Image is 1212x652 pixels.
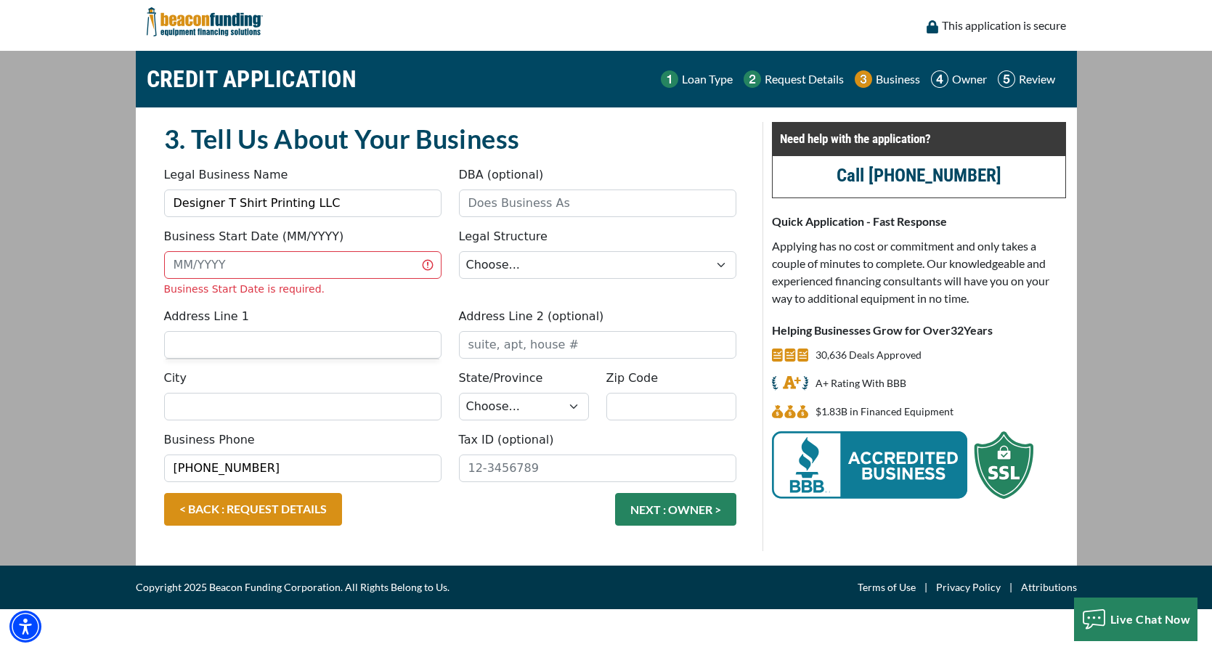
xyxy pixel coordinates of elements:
input: Does Business As [459,190,736,217]
input: suite, apt, house # [459,331,736,359]
p: Request Details [765,70,844,88]
p: Review [1019,70,1055,88]
img: Step 2 [744,70,761,88]
input: 12-3456789 [459,455,736,482]
p: 30,636 Deals Approved [816,346,922,364]
a: < BACK : REQUEST DETAILS [164,493,342,526]
span: Live Chat Now [1110,612,1191,626]
p: Applying has no cost or commitment and only takes a couple of minutes to complete. Our knowledgea... [772,237,1066,307]
span: Copyright 2025 Beacon Funding Corporation. All Rights Belong to Us. [136,579,450,596]
p: Owner [952,70,987,88]
h1: CREDIT APPLICATION [147,58,357,100]
p: $1,828,940,996 in Financed Equipment [816,403,953,420]
input: MM/YYYY [164,251,442,279]
button: NEXT : OWNER > [615,493,736,526]
p: A+ Rating With BBB [816,375,906,392]
p: This application is secure [942,17,1066,34]
label: Tax ID (optional) [459,431,554,449]
img: BBB Acredited Business and SSL Protection [772,431,1033,499]
label: Legal Structure [459,228,548,245]
p: Business [876,70,920,88]
span: 32 [951,323,964,337]
h2: 3. Tell Us About Your Business [164,122,736,155]
label: Address Line 2 (optional) [459,308,604,325]
label: Business Phone [164,431,255,449]
label: Legal Business Name [164,166,288,184]
p: Quick Application - Fast Response [772,213,1066,230]
label: State/Province [459,370,543,387]
label: Zip Code [606,370,659,387]
label: DBA (optional) [459,166,544,184]
img: Step 5 [998,70,1015,88]
div: Business Start Date is required. [164,282,442,297]
span: | [916,579,936,596]
div: Accessibility Menu [9,611,41,643]
a: Privacy Policy [936,579,1001,596]
p: Need help with the application? [780,130,1058,147]
label: Address Line 1 [164,308,249,325]
a: Terms of Use [858,579,916,596]
a: Attributions [1021,579,1077,596]
img: Step 1 [661,70,678,88]
label: City [164,370,187,387]
img: Step 3 [855,70,872,88]
img: lock icon to convery security [927,20,938,33]
button: Live Chat Now [1074,598,1198,641]
p: Loan Type [682,70,733,88]
a: call (847) 897-2499 [837,165,1001,186]
label: Business Start Date (MM/YYYY) [164,228,344,245]
span: | [1001,579,1021,596]
p: Helping Businesses Grow for Over Years [772,322,1066,339]
img: Step 4 [931,70,948,88]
